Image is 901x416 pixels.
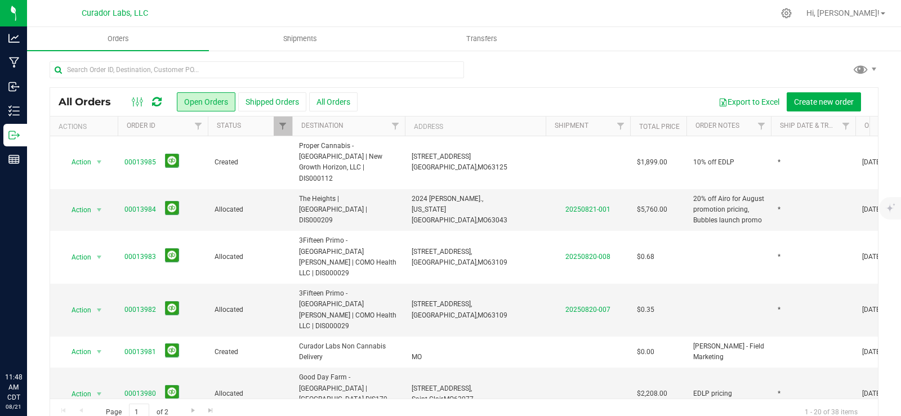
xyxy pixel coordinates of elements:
[299,288,398,332] span: 3Fifteen Primo - [GEOGRAPHIC_DATA][PERSON_NAME] | COMO Health LLC | DIS000029
[412,384,472,392] span: [STREET_ADDRESS],
[209,27,391,51] a: Shipments
[61,386,92,402] span: Action
[127,122,155,129] a: Order ID
[299,235,398,279] span: 3Fifteen Primo - [GEOGRAPHIC_DATA][PERSON_NAME] | COMO Health LLC | DIS000029
[299,194,398,226] span: The Heights | [GEOGRAPHIC_DATA] | DIS000209
[61,202,92,218] span: Action
[555,122,588,129] a: Shipment
[752,117,771,136] a: Filter
[5,372,22,402] p: 11:48 AM CDT
[124,388,156,399] a: 00013980
[711,92,787,111] button: Export to Excel
[787,92,861,111] button: Create new order
[92,34,144,44] span: Orders
[405,117,546,136] th: Address
[124,252,156,262] a: 00013983
[50,61,464,78] input: Search Order ID, Destination, Customer PO...
[565,306,610,314] a: 20250820-007
[8,33,20,44] inline-svg: Analytics
[637,204,667,215] span: $5,760.00
[794,97,854,106] span: Create new order
[124,157,156,168] a: 00013985
[779,8,793,19] div: Manage settings
[215,305,286,315] span: Allocated
[412,395,444,403] span: Saint Clair,
[8,129,20,141] inline-svg: Outbound
[488,258,507,266] span: 63109
[837,117,855,136] a: Filter
[637,157,667,168] span: $1,899.00
[637,388,667,399] span: $2,208.00
[693,341,764,363] span: [PERSON_NAME] - Field Marketing
[565,253,610,261] a: 20250820-008
[693,194,764,226] span: 20% off Airo for August promotion pricing, Bubbles launch promo
[217,122,241,129] a: Status
[391,27,573,51] a: Transfers
[61,302,92,318] span: Action
[27,27,209,51] a: Orders
[412,195,483,203] span: 2024 [PERSON_NAME].,
[274,117,292,136] a: Filter
[215,204,286,215] span: Allocated
[238,92,306,111] button: Shipped Orders
[124,347,156,357] a: 00013981
[61,154,92,170] span: Action
[565,205,610,213] a: 20250821-001
[478,258,488,266] span: MO
[301,122,344,129] a: Destination
[299,141,398,184] span: Proper Cannabis - [GEOGRAPHIC_DATA] | New Growth Horizon, LLC | DIS000112
[11,326,45,360] iframe: Resource center
[299,372,398,415] span: Good Day Farm - [GEOGRAPHIC_DATA] | [GEOGRAPHIC_DATA] DIS179, Inc. | DIS000179
[693,388,732,399] span: EDLP pricing
[189,117,208,136] a: Filter
[488,216,507,224] span: 63043
[92,344,106,360] span: select
[478,311,488,319] span: MO
[309,92,358,111] button: All Orders
[412,300,472,308] span: [STREET_ADDRESS],
[639,123,680,131] a: Total Price
[8,57,20,68] inline-svg: Manufacturing
[412,205,478,224] span: [US_STATE][GEOGRAPHIC_DATA],
[612,117,630,136] a: Filter
[92,154,106,170] span: select
[92,386,106,402] span: select
[695,122,739,129] a: Order Notes
[177,92,235,111] button: Open Orders
[124,204,156,215] a: 00013984
[59,123,113,131] div: Actions
[444,395,454,403] span: MO
[5,402,22,411] p: 08/21
[412,353,422,361] span: MO
[454,395,474,403] span: 63077
[61,344,92,360] span: Action
[637,252,654,262] span: $0.68
[488,311,507,319] span: 63109
[8,154,20,165] inline-svg: Reports
[780,122,867,129] a: Ship Date & Transporter
[59,96,122,108] span: All Orders
[412,258,478,266] span: [GEOGRAPHIC_DATA],
[268,34,332,44] span: Shipments
[8,105,20,117] inline-svg: Inventory
[61,249,92,265] span: Action
[215,347,286,357] span: Created
[215,157,286,168] span: Created
[412,163,478,171] span: [GEOGRAPHIC_DATA],
[124,305,156,315] a: 00013982
[637,305,654,315] span: $0.35
[33,324,47,338] iframe: Resource center unread badge
[478,216,488,224] span: MO
[412,248,472,256] span: [STREET_ADDRESS],
[92,302,106,318] span: select
[478,163,488,171] span: MO
[637,347,654,357] span: $0.00
[92,249,106,265] span: select
[8,81,20,92] inline-svg: Inbound
[215,388,286,399] span: Allocated
[412,153,471,160] span: [STREET_ADDRESS]
[488,163,507,171] span: 63125
[451,34,512,44] span: Transfers
[215,252,286,262] span: Allocated
[412,311,478,319] span: [GEOGRAPHIC_DATA],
